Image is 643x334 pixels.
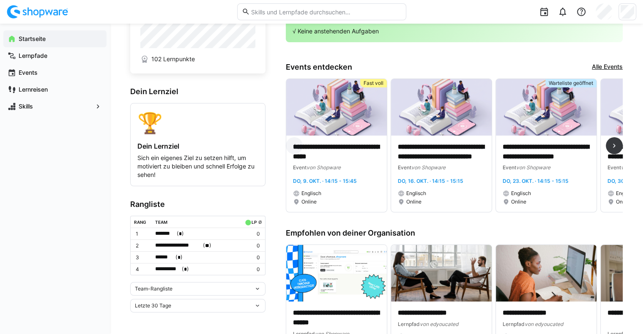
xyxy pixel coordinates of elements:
img: image [496,245,596,301]
p: 0 [243,242,260,249]
h3: Empfohlen von deiner Organisation [286,228,623,238]
h4: Dein Lernziel [137,142,258,150]
span: Event [398,164,411,171]
span: von edyoucated [420,321,458,327]
span: Online [301,198,317,205]
span: von Shopware [516,164,550,171]
span: ( ) [177,229,184,238]
a: Alle Events [592,62,623,72]
p: 3 [136,254,148,261]
span: Englisch [301,190,321,197]
h3: Events entdecken [286,62,352,72]
span: Event [293,164,306,171]
span: Fast voll [364,80,383,87]
span: Event [607,164,621,171]
span: ( ) [175,253,183,262]
span: Online [616,198,631,205]
div: Rang [134,220,146,225]
p: 0 [243,254,260,261]
img: image [391,79,492,136]
p: 4 [136,266,148,273]
span: Englisch [406,190,426,197]
span: Warteliste geöffnet [549,80,593,87]
span: Team-Rangliste [135,285,172,292]
p: Sich ein eigenes Ziel zu setzen hilft, um motiviert zu bleiben und schnell Erfolge zu sehen! [137,154,258,179]
div: Team [155,220,167,225]
h3: Dein Lernziel [130,87,265,96]
span: Letzte 30 Tage [135,302,171,309]
span: Do, 23. Okt. · 14:15 - 15:15 [503,178,569,184]
span: von Shopware [411,164,446,171]
input: Skills und Lernpfade durchsuchen… [250,8,401,16]
p: 1 [136,231,148,237]
span: von Shopware [306,164,341,171]
p: 2 [136,242,148,249]
span: Do, 9. Okt. · 14:15 - 15:45 [293,178,357,184]
span: Online [406,198,421,205]
span: Englisch [616,190,636,197]
h3: Rangliste [130,200,265,209]
a: ø [258,218,262,225]
span: Do, 16. Okt. · 14:15 - 15:15 [398,178,463,184]
span: von edyoucated [525,321,563,327]
img: image [286,79,387,136]
img: image [286,245,387,301]
div: 🏆 [137,110,258,135]
span: Lernpfad [398,321,420,327]
img: image [496,79,596,136]
span: Event [503,164,516,171]
span: 102 Lernpunkte [151,55,195,63]
span: Englisch [511,190,531,197]
p: 0 [243,231,260,237]
span: Lernpfad [503,321,525,327]
span: ( ) [203,241,211,250]
img: image [391,245,492,301]
span: Online [511,198,526,205]
div: LP [252,220,257,225]
span: ( ) [182,265,189,274]
p: √ Keine anstehenden Aufgaben [293,27,616,35]
p: 0 [243,266,260,273]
